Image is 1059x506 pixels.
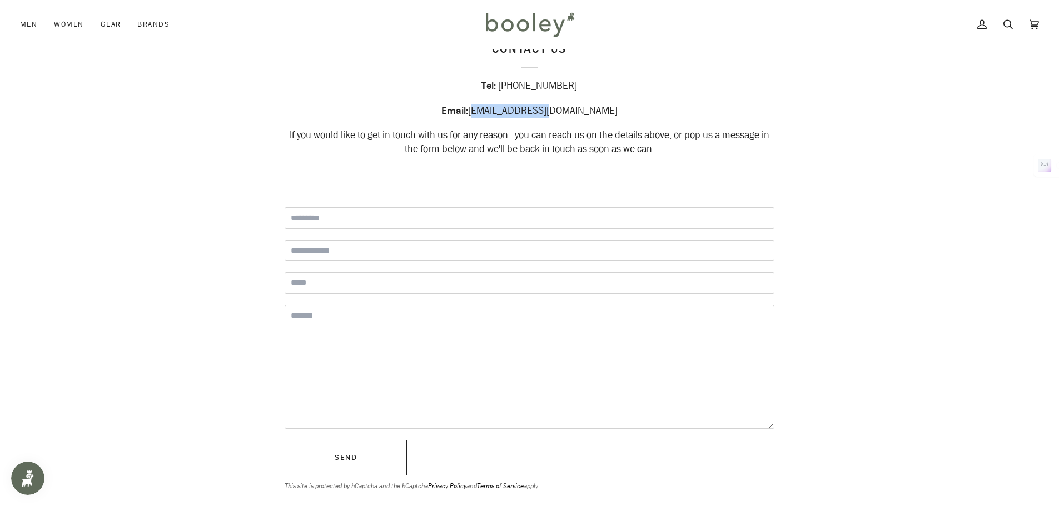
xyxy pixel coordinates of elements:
[137,19,170,30] span: Brands
[54,19,83,30] span: Women
[428,481,466,490] a: Privacy Policy
[477,481,524,490] a: Terms of Service
[285,79,774,93] div: [PHONE_NUMBER]
[20,19,37,30] span: Men
[11,462,44,495] iframe: Button to open loyalty program pop-up
[285,41,774,68] p: Contact Us
[290,128,769,156] span: If you would like to get in touch with us for any reason - you can reach us on the details above,...
[482,79,496,92] strong: Tel:
[285,481,774,491] p: This site is protected by hCaptcha and the hCaptcha and apply.
[481,8,578,41] img: Booley
[285,440,407,475] button: Send
[468,103,618,117] span: [EMAIL_ADDRESS][DOMAIN_NAME]
[441,104,468,117] strong: Email:
[101,19,121,30] span: Gear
